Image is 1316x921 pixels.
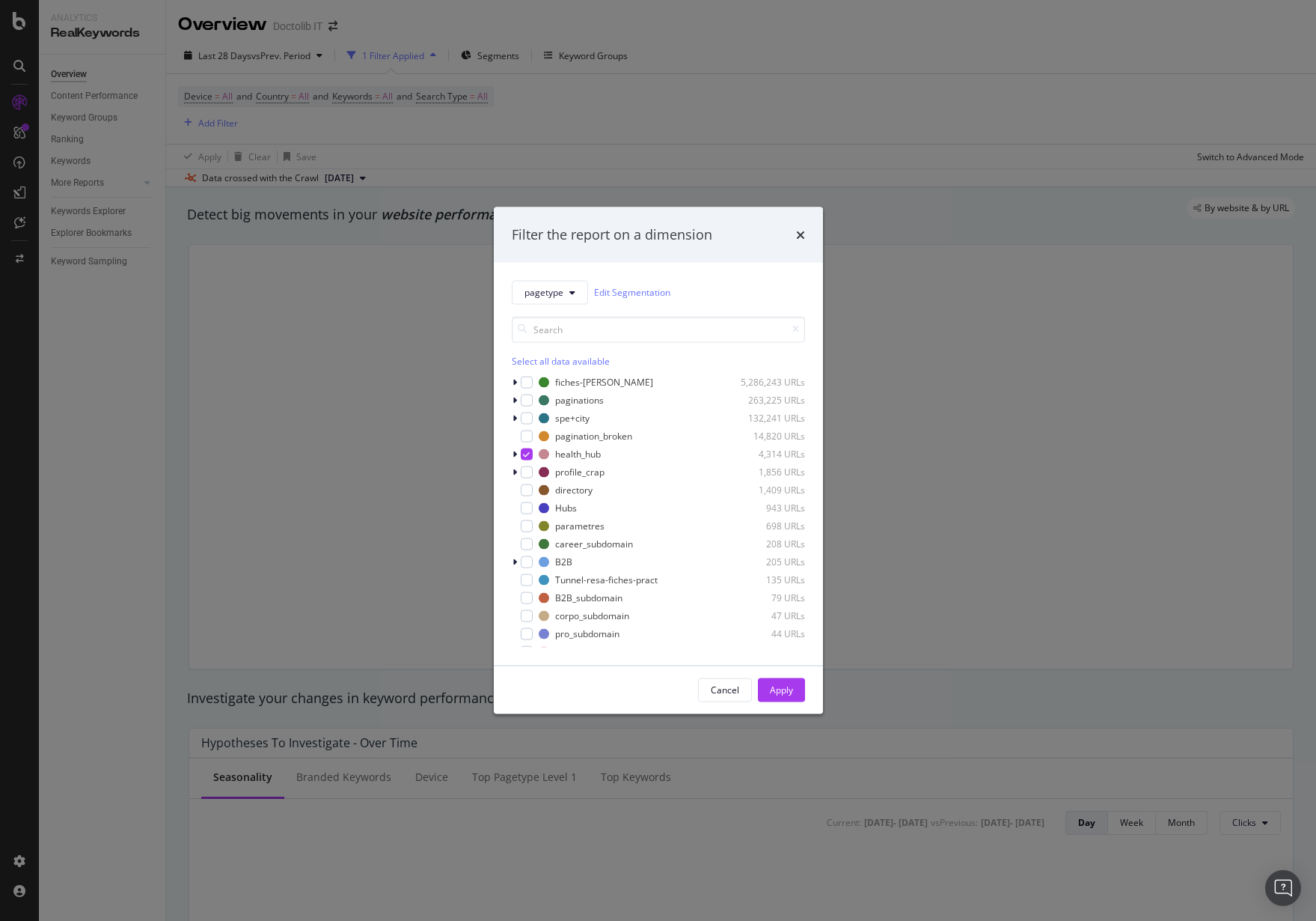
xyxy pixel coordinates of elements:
[711,684,739,696] div: Cancel
[555,574,658,586] div: Tunnel-resa-fiches-pract
[732,627,805,640] div: 44 URLs
[732,520,805,532] div: 698 URLs
[555,376,653,389] div: fiches-[PERSON_NAME]
[732,376,805,389] div: 5,286,243 URLs
[732,466,805,478] div: 1,856 URLs
[512,280,588,304] button: pagetype
[555,592,622,604] div: B2B_subdomain
[555,484,593,496] div: directory
[555,538,633,550] div: career_subdomain
[555,466,605,478] div: profile_crap
[732,610,805,622] div: 47 URLs
[555,556,572,568] div: B2B
[555,645,598,658] div: #nomatch
[494,207,823,714] div: modal
[594,285,670,300] a: Edit Segmentation
[555,627,619,640] div: pro_subdomain
[732,448,805,460] div: 4,314 URLs
[512,316,805,342] input: Search
[732,574,805,586] div: 135 URLs
[512,225,712,245] div: Filter the report on a dimension
[732,430,805,443] div: 14,820 URLs
[512,354,805,367] div: Select all data available
[732,412,805,425] div: 132,241 URLs
[732,394,805,407] div: 263,225 URLs
[732,592,805,604] div: 79 URLs
[698,678,752,702] button: Cancel
[555,394,604,407] div: paginations
[524,286,563,299] span: pagetype
[732,645,805,658] div: 31 URLs
[732,484,805,496] div: 1,409 URLs
[732,502,805,514] div: 943 URLs
[555,610,629,622] div: corpo_subdomain
[555,502,577,514] div: Hubs
[555,412,590,425] div: spe+city
[555,520,605,532] div: parametres
[758,678,805,702] button: Apply
[770,684,793,696] div: Apply
[555,430,632,443] div: pagination_broken
[555,448,601,460] div: health_hub
[796,225,805,245] div: times
[732,556,805,568] div: 205 URLs
[1265,870,1301,906] div: Open Intercom Messenger
[732,538,805,550] div: 208 URLs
